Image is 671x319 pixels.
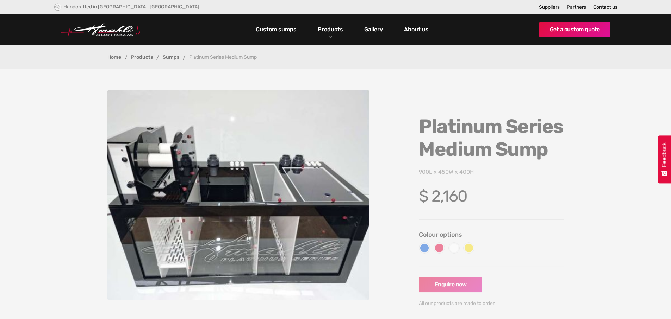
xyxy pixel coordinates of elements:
[107,90,369,300] a: open lightbox
[61,23,145,36] img: Hmahli Australia Logo
[419,277,482,292] a: Enquire now
[419,299,564,308] div: All our products are made to order.
[419,115,564,161] h1: Platinum Series Medium Sump
[107,55,121,60] a: Home
[539,22,610,37] a: Get a custom quote
[107,90,369,300] img: Platinum Series Medium Sump
[63,4,199,10] div: Handcrafted in [GEOGRAPHIC_DATA], [GEOGRAPHIC_DATA]
[61,23,145,36] a: home
[658,135,671,183] button: Feedback - Show survey
[419,187,564,205] h4: $ 2,160
[362,24,385,36] a: Gallery
[316,24,345,34] a: Products
[419,230,564,239] h6: Colour options
[312,14,348,45] div: Products
[567,4,586,10] a: Partners
[593,4,617,10] a: Contact us
[131,55,153,60] a: Products
[189,55,257,60] div: Platinum Series Medium Sump
[163,55,179,60] a: Sumps
[419,168,564,176] p: 900L x 450W x 400H
[254,24,298,36] a: Custom sumps
[661,142,667,167] span: Feedback
[539,4,560,10] a: Suppliers
[402,24,430,36] a: About us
